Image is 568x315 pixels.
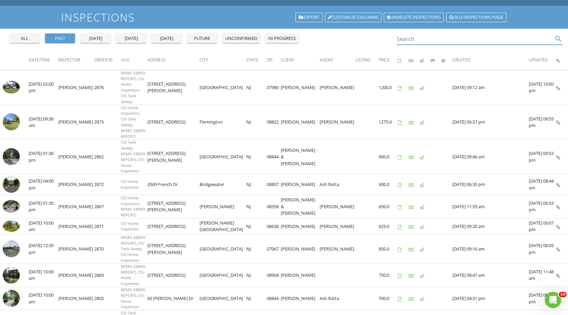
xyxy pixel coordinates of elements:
td: 07980 [267,70,281,105]
td: NJ [246,195,267,218]
td: [DATE] 06:50 pm [529,287,556,310]
td: [PERSON_NAME] [320,70,355,105]
th: Paid: Not sorted. [409,51,420,70]
td: [DATE] 06:35 pm [452,174,529,195]
div: [DATE] [119,35,143,42]
td: [STREET_ADDRESS] [147,105,200,140]
td: 750.0 [379,263,398,287]
td: [PERSON_NAME] [320,218,355,234]
td: [PERSON_NAME] [58,287,94,310]
span: Date/Time [29,57,50,63]
td: [DATE] 09:46 am [452,140,529,174]
td: [DATE] 01:30 pm [29,140,58,174]
span: Address [147,57,166,63]
th: Desc: Not sorted. [121,51,147,70]
td: 07067 [267,234,281,263]
span: Client [281,57,294,63]
span: Created [452,57,470,63]
td: 08822 [267,105,281,140]
th: Zip: Not sorted. [267,51,281,70]
img: 9244612%2Fcover_photos%2F4pgnK8Ifyj3aTjIXgKAc%2Fsmall.jpeg [3,200,20,213]
td: 900.0 [379,140,398,174]
td: [PERSON_NAME] [281,70,320,105]
td: [DATE] 09:16 am [452,234,529,263]
span: Agent [320,57,333,63]
span: NPMA-33(WDI REPORT), CIS-Home Inspection [121,287,145,309]
img: 9286771%2Fcover_photos%2FDOSwUL6mgxQk5m3ZXGfm%2Fsmall.jpeg [3,220,20,232]
td: [DATE] 10:00 am [29,263,58,287]
th: Updated: Not sorted. [529,51,556,70]
img: streetview [3,113,20,130]
a: Customize Columns [325,13,381,22]
td: Ash Ratta [320,287,355,310]
td: [STREET_ADDRESS] [147,263,200,287]
td: [PERSON_NAME] [58,105,94,140]
td: [STREET_ADDRESS][PERSON_NAME] [147,70,200,105]
td: [DATE] 06:05 pm [529,234,556,263]
td: 300.0 [379,174,398,195]
th: Agreements signed: Not sorted. [398,51,409,70]
td: [STREET_ADDRESS][PERSON_NAME] [147,234,200,263]
a: Old inspections page [446,13,506,22]
td: 2870 [94,234,121,263]
th: Order ID: Not sorted. [94,51,121,70]
td: 08904 [267,263,281,287]
iframe: Intercom live chat [545,292,561,308]
div: [DATE] [154,35,179,42]
td: 08807 [267,174,281,195]
img: streetview [3,240,20,257]
td: [GEOGRAPHIC_DATA] [200,234,246,263]
span: NPMA-33(WDI REPORT), CIS-Home Inspection, CIS-Tank Sweep [121,70,145,104]
td: [PERSON_NAME] [320,195,355,218]
td: 2869 [94,263,121,287]
td: 650.0 [379,195,398,218]
td: [DATE] 08:47 am [452,263,529,287]
button: [DATE] [81,33,111,43]
td: 2872 [94,174,121,195]
th: Listing: Not sorted. [355,51,379,70]
td: [PERSON_NAME][GEOGRAPHIC_DATA] [200,218,246,234]
td: [GEOGRAPHIC_DATA] [200,263,246,287]
td: 3509 French Dr [147,174,200,195]
td: 1275.0 [379,105,398,140]
td: [PERSON_NAME] [281,263,320,287]
td: [DATE] 06:53 pm [529,195,556,218]
img: streetview [3,176,20,193]
td: [PERSON_NAME] [281,218,320,234]
td: [DATE] 09:53 pm [529,140,556,174]
input: Search [397,33,553,45]
td: [GEOGRAPHIC_DATA] [200,70,246,105]
h1: Inspections [61,11,507,23]
td: [PERSON_NAME] [320,105,355,140]
td: [DATE] 09:12 am [452,70,529,105]
td: [PERSON_NAME] [58,70,94,105]
td: [DATE] 04:31 pm [452,287,529,310]
div: in progress [268,35,296,42]
td: 1200.0 [379,70,398,105]
span: CIS-Home Inspection [121,221,139,232]
td: 08638 [267,218,281,234]
td: [DATE] 08:44 am [529,174,556,195]
td: [DATE] 11:35 am [452,195,529,218]
td: Ash Ratta [320,174,355,195]
th: Date/Time: Not sorted. [29,51,58,70]
td: [PERSON_NAME] & [PERSON_NAME] [281,140,320,174]
td: [PERSON_NAME] [281,234,320,263]
td: [DATE] 09:30 am [29,105,58,140]
span: CIS-Home Inspection, NPMA-33(WDI REPORT) [121,195,145,217]
td: Bridgewater [200,174,246,195]
th: Published: Not sorted. [420,51,431,70]
td: [PERSON_NAME] [58,263,94,287]
td: NJ [246,140,267,174]
span: NPMA-33(WDI REPORT), CIS-Home Inspection [121,264,145,286]
span: Order ID [94,57,113,63]
td: [PERSON_NAME] [200,195,246,218]
td: [PERSON_NAME] [58,174,94,195]
th: Submitted: Not sorted. [431,51,441,70]
td: 2867 [94,195,121,218]
span: Desc [121,57,130,62]
span: Updated [529,57,548,63]
td: [DATE] 10:00 am [29,287,58,310]
th: Inspector: Not sorted. [58,51,94,70]
td: [PERSON_NAME] [58,234,94,263]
